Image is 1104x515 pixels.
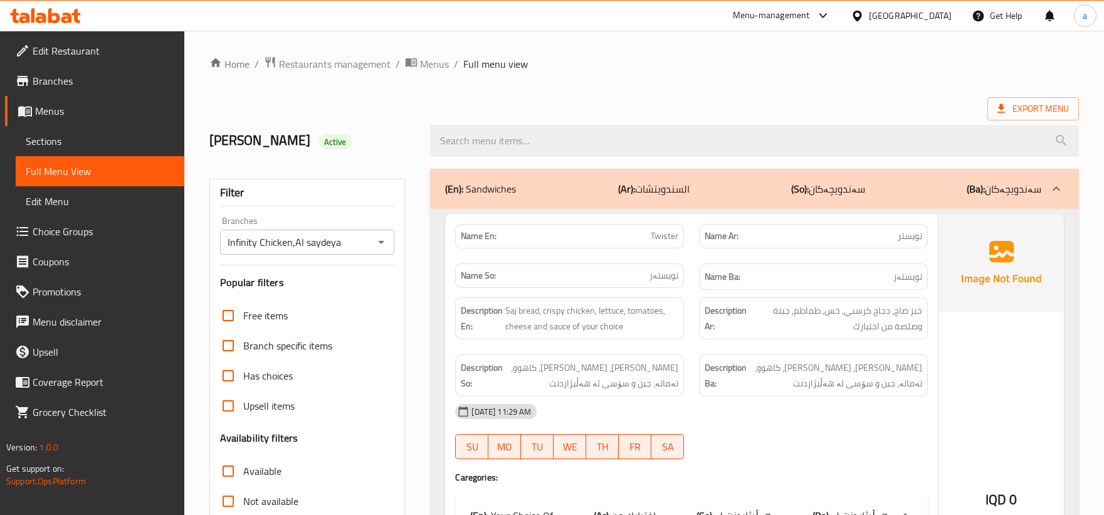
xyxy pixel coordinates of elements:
span: SA [656,438,679,456]
span: Branches [33,73,174,88]
div: Filter [220,179,395,206]
span: Full menu view [463,56,528,72]
span: Coverage Report [33,374,174,390]
span: Export Menu [997,101,1069,117]
span: FR [624,438,646,456]
b: (En): [445,179,463,198]
a: Upsell [5,337,184,367]
div: Active [319,134,352,149]
span: Menus [420,56,449,72]
h2: [PERSON_NAME] [209,131,416,150]
span: تویستەر [649,269,678,282]
span: IQD [986,487,1006,512]
strong: Description En: [461,303,503,334]
span: WE [559,438,581,456]
span: Menus [35,104,174,119]
span: 1.0.0 [39,439,58,455]
span: Has choices [243,368,293,383]
button: FR [619,434,651,459]
a: Menus [405,56,449,72]
p: Sandwiches [445,181,516,196]
img: Ae5nvW7+0k+MAAAAAElFTkSuQmCC [938,214,1064,312]
a: Restaurants management [264,56,391,72]
span: Choice Groups [33,224,174,239]
a: Support.OpsPlatform [6,473,86,489]
span: Active [319,136,352,148]
span: Available [243,464,281,479]
span: نانی ساج، مریشکی کریسپی، کاهوو، تەماتە، جبن و سۆسی لە هەڵبژاردنت [505,360,678,391]
span: MO [493,438,516,456]
li: / [454,56,458,72]
h3: Availability filters [220,431,298,445]
p: السندويتشات [618,181,690,196]
span: تويستر [898,230,922,243]
span: Export Menu [987,97,1079,120]
div: [GEOGRAPHIC_DATA] [869,9,952,23]
b: (Ar): [618,179,635,198]
strong: Description Ba: [705,360,747,391]
strong: Name So: [461,269,496,282]
li: / [396,56,400,72]
li: / [255,56,259,72]
strong: Name Ar: [705,230,739,243]
span: a [1083,9,1087,23]
span: خبز صاج, دجاج كرسبي, خس, طماطم, جبنة وصلصة من اختيارك [750,303,922,334]
strong: Name En: [461,230,497,243]
span: Sections [26,134,174,149]
span: TH [591,438,614,456]
span: 0 [1009,487,1017,512]
span: [DATE] 11:29 AM [466,406,536,418]
span: Promotions [33,284,174,299]
p: سەندویچەکان [791,181,865,196]
span: Coupons [33,254,174,269]
span: Not available [243,494,298,509]
b: (So): [791,179,809,198]
div: (En): Sandwiches(Ar):السندويتشات(So):سەندویچەکان(Ba):سەندویچەکان [430,169,1079,209]
span: SU [461,438,483,456]
span: Grocery Checklist [33,405,174,420]
h3: Popular filters [220,275,395,290]
p: سەندویچەکان [967,181,1041,196]
button: TU [521,434,554,459]
span: Saj bread, crispy chicken, lettuce, tomatoes, cheese and sauce of your choice [505,303,678,334]
a: Coupons [5,247,184,277]
strong: Description So: [461,360,503,391]
button: SA [651,434,684,459]
span: Free items [243,308,288,323]
button: Open [372,233,390,251]
a: Choice Groups [5,216,184,247]
button: TH [586,434,619,459]
span: Full Menu View [26,164,174,179]
button: WE [554,434,586,459]
span: Get support on: [6,460,64,477]
a: Full Menu View [16,156,184,186]
span: Upsell [33,344,174,359]
nav: breadcrumb [209,56,1079,72]
a: Grocery Checklist [5,397,184,427]
a: Menus [5,96,184,126]
span: نانی ساج، مریشکی کریسپی، کاهوو، تەماتە، جبن و سۆسی لە هەڵبژاردنت [749,360,922,391]
button: MO [488,434,521,459]
a: Edit Menu [16,186,184,216]
span: TU [526,438,549,456]
a: Branches [5,66,184,96]
a: Menu disclaimer [5,307,184,337]
span: Restaurants management [279,56,391,72]
span: Edit Menu [26,194,174,209]
b: (Ba): [967,179,985,198]
h4: Caregories: [455,471,928,484]
a: Edit Restaurant [5,36,184,66]
button: SU [455,434,488,459]
input: search [430,125,1079,157]
span: Edit Restaurant [33,43,174,58]
span: Twister [651,230,678,243]
span: Branch specific items [243,338,332,353]
strong: Name Ba: [705,269,740,285]
a: Home [209,56,250,72]
span: Version: [6,439,37,455]
a: Sections [16,126,184,156]
div: Menu-management [733,8,810,23]
a: Coverage Report [5,367,184,397]
span: Upsell items [243,398,295,413]
strong: Description Ar: [705,303,747,334]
